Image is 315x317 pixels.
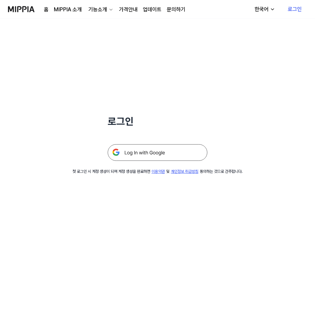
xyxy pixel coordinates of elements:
a: 업데이트 [143,6,161,14]
div: 기능소개 [87,6,108,14]
img: 구글 로그인 버튼 [108,144,207,161]
div: 한국어 [253,5,270,13]
button: 한국어 [249,3,279,16]
a: 개인정보 취급방침 [171,169,198,174]
button: 기능소개 [87,6,114,14]
div: 첫 로그인 시 계정 생성이 되며 계정 생성을 완료하면 및 동의하는 것으로 간주합니다. [72,169,243,174]
a: 이용약관 [152,169,165,174]
a: 홈 [44,6,49,14]
a: MIPPIA 소개 [54,6,82,14]
h1: 로그인 [108,114,207,128]
a: 가격안내 [119,6,138,14]
a: 문의하기 [167,6,185,14]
